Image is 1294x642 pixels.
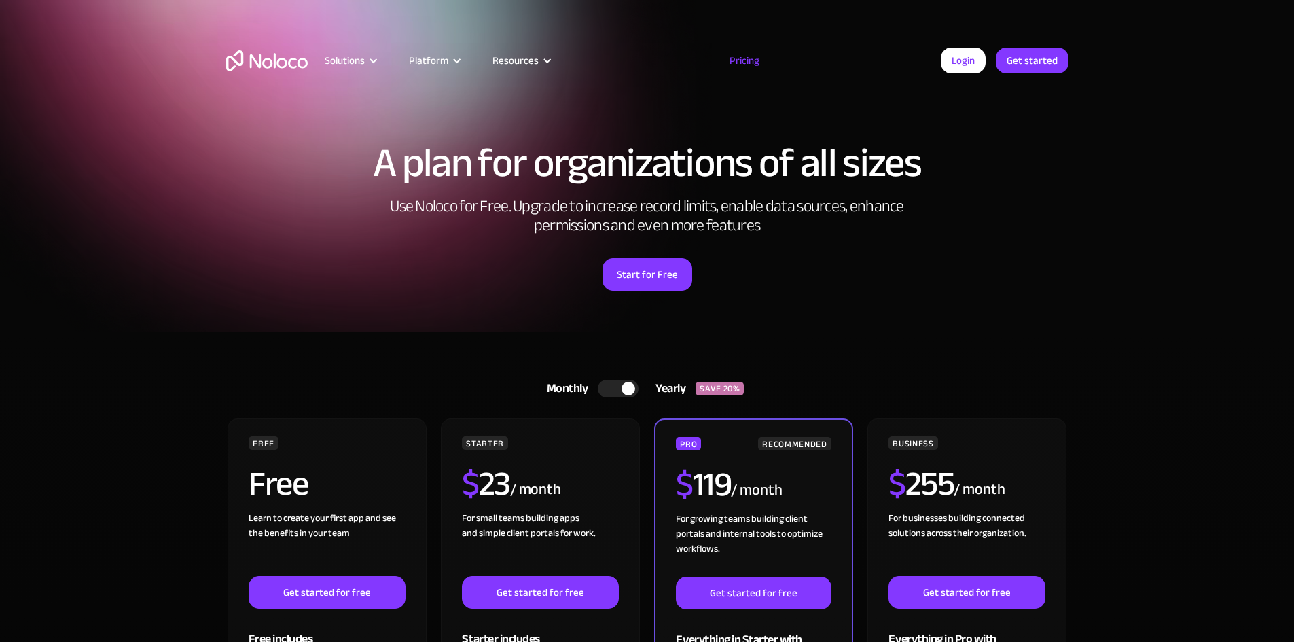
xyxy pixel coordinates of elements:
div: / month [731,480,782,501]
div: Yearly [639,378,696,399]
a: Get started for free [676,577,831,609]
div: Monthly [530,378,598,399]
a: Login [941,48,986,73]
div: BUSINESS [888,436,937,450]
div: Solutions [325,52,365,69]
a: Pricing [713,52,776,69]
div: PRO [676,437,701,450]
h2: 119 [676,467,731,501]
div: Resources [492,52,539,69]
div: Resources [475,52,566,69]
a: Get started for free [888,576,1045,609]
div: Solutions [308,52,392,69]
div: SAVE 20% [696,382,744,395]
a: Get started [996,48,1068,73]
span: $ [462,452,479,516]
div: STARTER [462,436,507,450]
h2: Use Noloco for Free. Upgrade to increase record limits, enable data sources, enhance permissions ... [376,197,919,235]
div: FREE [249,436,278,450]
h2: Free [249,467,308,501]
div: Platform [409,52,448,69]
span: $ [676,452,693,516]
a: Start for Free [603,258,692,291]
a: home [226,50,308,71]
div: For small teams building apps and simple client portals for work. ‍ [462,511,618,576]
a: Get started for free [462,576,618,609]
div: Platform [392,52,475,69]
div: RECOMMENDED [758,437,831,450]
a: Get started for free [249,576,405,609]
div: / month [954,479,1005,501]
h2: 255 [888,467,954,501]
h2: 23 [462,467,510,501]
div: For businesses building connected solutions across their organization. ‍ [888,511,1045,576]
span: $ [888,452,905,516]
div: / month [510,479,561,501]
div: Learn to create your first app and see the benefits in your team ‍ [249,511,405,576]
h1: A plan for organizations of all sizes [226,143,1068,183]
div: For growing teams building client portals and internal tools to optimize workflows. [676,512,831,577]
